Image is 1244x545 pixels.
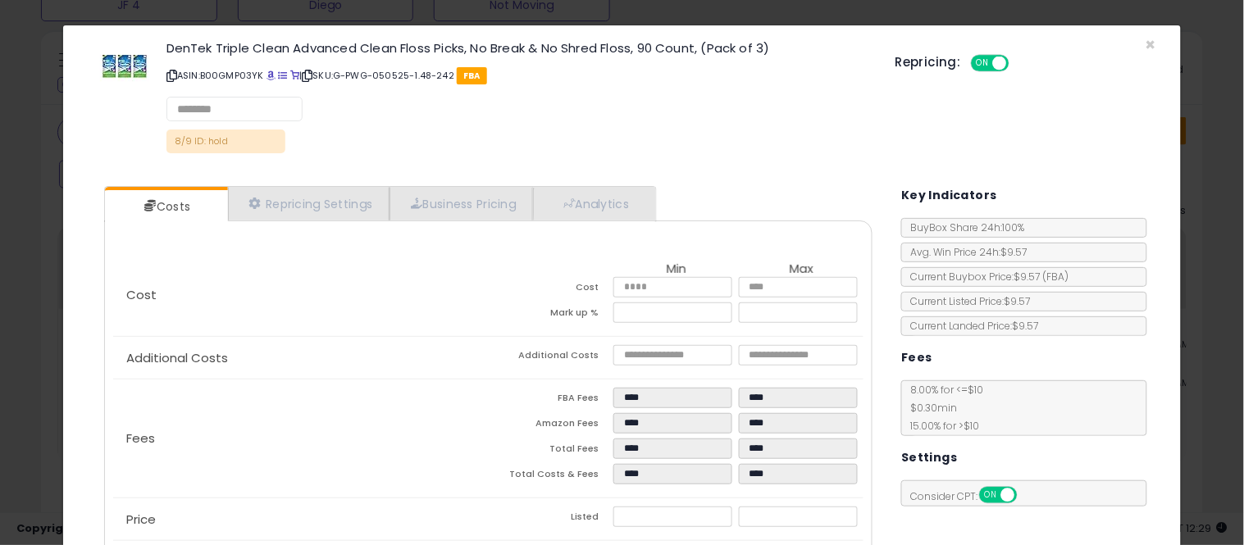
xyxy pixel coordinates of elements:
[902,419,979,433] span: 15.00 % for > $10
[1006,57,1032,70] span: OFF
[278,69,287,82] a: All offer listings
[166,42,871,54] h3: DenTek Triple Clean Advanced Clean Floss Picks, No Break & No Shred Floss, 90 Count, (Pack of 3)
[489,413,614,438] td: Amazon Fees
[166,62,871,89] p: ASIN: B00GMP03YK | SKU: G-PWG-050525-1.48-242
[100,42,149,91] img: 416YqDGTB1L._SL60_.jpg
[973,57,993,70] span: ON
[457,67,487,84] span: FBA
[489,388,614,413] td: FBA Fees
[902,489,1039,503] span: Consider CPT:
[902,294,1030,308] span: Current Listed Price: $9.57
[489,506,614,532] td: Listed
[895,56,961,69] h5: Repricing:
[489,464,614,489] td: Total Costs & Fees
[105,190,226,223] a: Costs
[981,488,1001,502] span: ON
[902,401,957,415] span: $0.30 min
[390,187,533,220] a: Business Pricing
[113,432,489,445] p: Fees
[489,302,614,328] td: Mark up %
[1015,488,1041,502] span: OFF
[902,270,1069,284] span: Current Buybox Price:
[901,447,957,468] h5: Settings
[228,187,390,220] a: Repricing Settings
[902,319,1038,333] span: Current Landed Price: $9.57
[901,347,932,368] h5: Fees
[113,352,489,365] p: Additional Costs
[902,245,1027,259] span: Avg. Win Price 24h: $9.57
[489,277,614,302] td: Cost
[902,383,983,433] span: 8.00 % for <= $10
[901,185,997,206] h5: Key Indicators
[1014,270,1069,284] span: $9.57
[1042,270,1069,284] span: ( FBA )
[489,438,614,464] td: Total Fees
[533,187,654,220] a: Analytics
[739,262,864,277] th: Max
[1146,33,1156,57] span: ×
[267,69,276,82] a: BuyBox page
[290,69,299,82] a: Your listing only
[113,288,489,302] p: Cost
[902,220,1024,234] span: BuyBox Share 24h: 100%
[166,129,285,153] p: 8/9 ID: hold
[613,262,739,277] th: Min
[113,513,489,526] p: Price
[489,345,614,370] td: Additional Costs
